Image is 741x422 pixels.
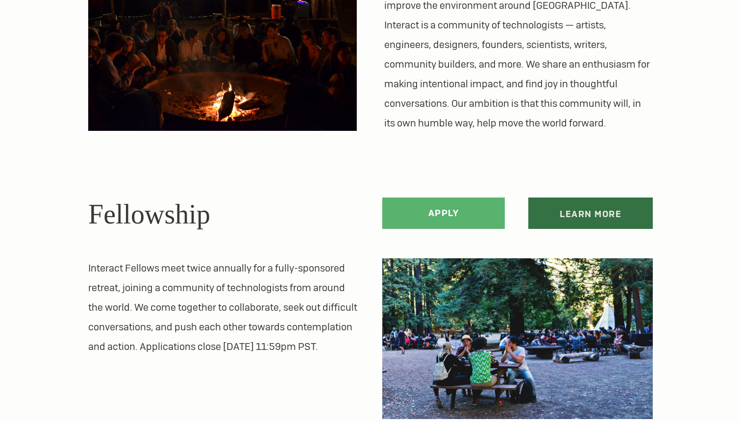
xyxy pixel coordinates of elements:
img: Lunchtime discussion at an Interact Retreat [382,258,653,420]
a: Apply [382,198,505,229]
h2: Fellowship [88,194,359,235]
p: Interact Fellows meet twice annually for a fully-sponsored retreat, joining a community of techno... [88,258,359,356]
a: Learn more [528,198,653,229]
